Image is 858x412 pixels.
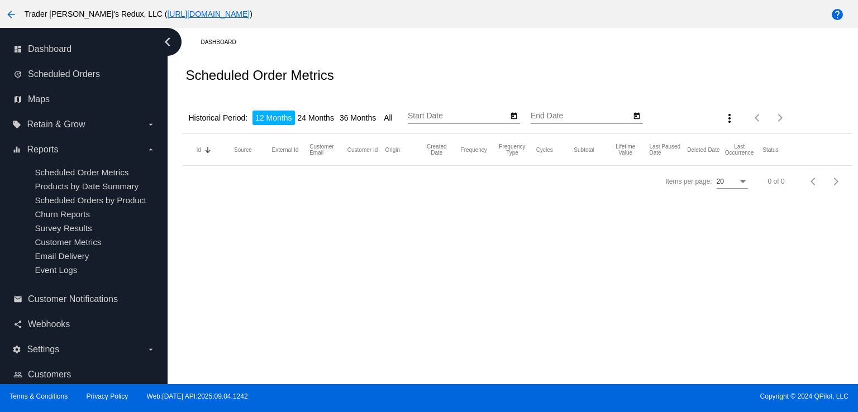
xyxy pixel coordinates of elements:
[28,44,71,54] span: Dashboard
[531,112,631,121] input: End Date
[612,143,640,156] button: Change sorting for LifetimeValue
[159,33,177,51] i: chevron_left
[13,366,155,384] a: people_outline Customers
[687,147,725,153] mat-header-cell: Deleted Date
[28,294,118,304] span: Customer Notifications
[574,146,594,153] button: Change sorting for Subtotal
[201,33,246,51] a: Dashboard
[146,120,155,129] i: arrow_drop_down
[25,9,252,18] span: Trader [PERSON_NAME]'s Redux, LLC ( )
[35,265,77,275] a: Event Logs
[408,112,508,121] input: Start Date
[28,370,71,380] span: Customers
[28,319,70,329] span: Webhooks
[272,146,299,153] button: Change sorting for OriginalExternalId
[536,146,553,153] button: Change sorting for Cycles
[146,145,155,154] i: arrow_drop_down
[13,40,155,58] a: dashboard Dashboard
[438,392,849,400] span: Copyright © 2024 QPilot, LLC
[803,170,825,193] button: Previous page
[167,9,250,18] a: [URL][DOMAIN_NAME]
[768,178,785,185] div: 0 of 0
[35,209,90,219] a: Churn Reports
[347,147,385,153] mat-header-cell: Customer Id
[309,143,347,156] mat-header-cell: Customer Email
[35,181,139,191] a: Products by Date Summary
[4,8,18,21] mat-icon: arrow_back
[28,69,100,79] span: Scheduled Orders
[769,107,792,129] button: Next page
[35,195,146,205] a: Scheduled Orders by Product
[13,295,22,304] i: email
[13,45,22,54] i: dashboard
[13,95,22,104] i: map
[762,146,778,153] button: Change sorting for Status
[185,111,250,125] li: Historical Period:
[665,178,712,185] div: Items per page:
[13,320,22,329] i: share
[27,344,59,354] span: Settings
[35,167,128,177] a: Scheduled Order Metrics
[252,111,294,125] li: 12 Months
[87,392,128,400] a: Privacy Policy
[27,119,85,130] span: Retain & Grow
[747,107,769,129] button: Previous page
[508,109,520,121] button: Open calendar
[725,143,754,156] button: Change sorting for LastOccurrenceUtc
[35,251,89,261] a: Email Delivery
[13,90,155,108] a: map Maps
[631,109,643,121] button: Open calendar
[337,111,379,125] li: 36 Months
[12,345,21,354] i: settings
[723,112,736,125] mat-icon: more_vert
[27,145,58,155] span: Reports
[423,143,451,156] button: Change sorting for CreatedUtc
[650,143,688,156] mat-header-cell: Last Paused Date
[12,145,21,154] i: equalizer
[9,392,68,400] a: Terms & Conditions
[498,143,526,156] button: Change sorting for FrequencyType
[831,8,844,21] mat-icon: help
[295,111,337,125] li: 24 Months
[825,170,847,193] button: Next page
[35,223,92,233] a: Survey Results
[185,68,333,83] h2: Scheduled Order Metrics
[381,111,395,125] li: All
[12,120,21,129] i: local_offer
[13,315,155,333] a: share Webhooks
[35,237,101,247] a: Customer Metrics
[717,178,748,186] mat-select: Items per page:
[28,94,50,104] span: Maps
[385,147,423,153] mat-header-cell: Origin
[13,70,22,79] i: update
[717,178,724,185] span: 20
[234,147,272,153] mat-header-cell: Source
[13,290,155,308] a: email Customer Notifications
[196,146,201,153] button: Change sorting for Id
[13,370,22,379] i: people_outline
[146,345,155,354] i: arrow_drop_down
[147,392,248,400] a: Web:[DATE] API:2025.09.04.1242
[13,65,155,83] a: update Scheduled Orders
[461,146,487,153] button: Change sorting for Frequency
